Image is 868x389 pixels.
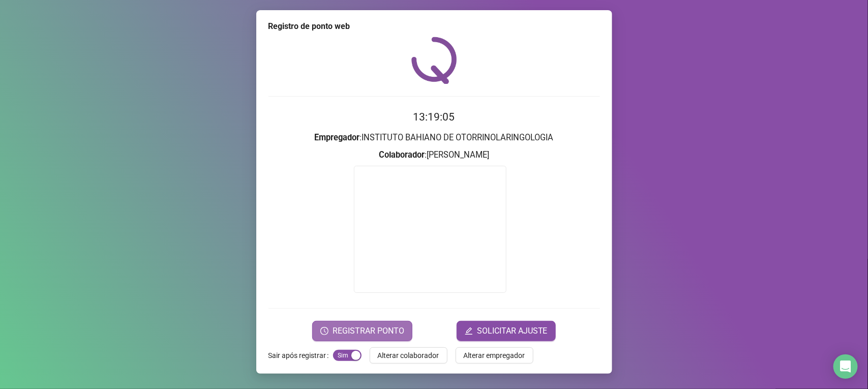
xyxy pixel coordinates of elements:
strong: Colaborador [379,150,425,160]
span: Alterar empregador [464,350,525,361]
strong: Empregador [315,133,360,142]
span: SOLICITAR AJUSTE [477,325,548,337]
div: Registro de ponto web [268,20,600,33]
h3: : INSTITUTO BAHIANO DE OTORRINOLARINGOLOGIA [268,131,600,144]
button: editSOLICITAR AJUSTE [457,321,556,341]
label: Sair após registrar [268,347,333,364]
div: Open Intercom Messenger [833,354,858,379]
span: REGISTRAR PONTO [333,325,404,337]
span: clock-circle [320,327,328,335]
span: edit [465,327,473,335]
button: Alterar colaborador [370,347,447,364]
img: QRPoint [411,37,457,84]
time: 13:19:05 [413,111,455,123]
h3: : [PERSON_NAME] [268,148,600,162]
button: REGISTRAR PONTO [312,321,412,341]
span: Alterar colaborador [378,350,439,361]
button: Alterar empregador [456,347,533,364]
